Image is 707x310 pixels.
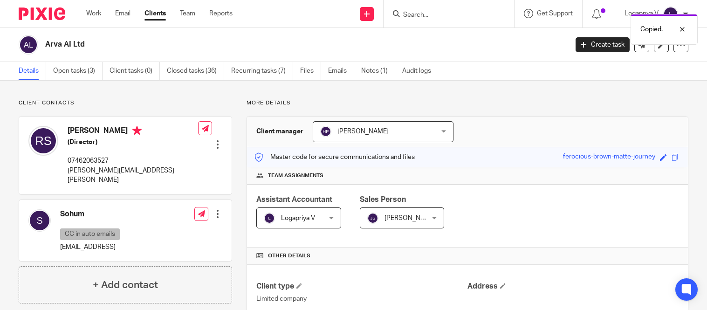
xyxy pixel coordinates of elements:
a: Audit logs [402,62,438,80]
img: svg%3E [320,126,331,137]
a: Closed tasks (36) [167,62,224,80]
a: Email [115,9,130,18]
span: Other details [268,252,310,260]
img: svg%3E [28,209,51,232]
a: Notes (1) [361,62,395,80]
a: Work [86,9,101,18]
a: Files [300,62,321,80]
a: Team [180,9,195,18]
span: [PERSON_NAME] [384,215,436,221]
div: ferocious-brown-matte-journey [563,152,655,163]
span: Assistant Accountant [256,196,332,203]
p: Copied. [640,25,663,34]
img: Pixie [19,7,65,20]
a: Create task [576,37,630,52]
p: Limited company [256,294,467,303]
h4: + Add contact [93,278,158,292]
h4: Sohum [60,209,122,219]
p: More details [247,99,688,107]
a: Details [19,62,46,80]
h2: Arva AI Ltd [45,40,458,49]
p: [PERSON_NAME][EMAIL_ADDRESS][PERSON_NAME] [68,166,198,185]
a: Clients [144,9,166,18]
h4: Address [467,282,679,291]
a: Client tasks (0) [110,62,160,80]
a: Open tasks (3) [53,62,103,80]
p: 07462063527 [68,156,198,165]
img: svg%3E [19,35,38,55]
span: [PERSON_NAME] [337,128,389,135]
p: Client contacts [19,99,232,107]
img: svg%3E [663,7,678,21]
p: CC in auto emails [60,228,120,240]
span: Logapriya V [281,215,315,221]
span: Team assignments [268,172,323,179]
a: Reports [209,9,233,18]
span: Sales Person [360,196,406,203]
p: [EMAIL_ADDRESS] [60,242,122,252]
a: Recurring tasks (7) [231,62,293,80]
h4: [PERSON_NAME] [68,126,198,138]
i: Primary [132,126,142,135]
a: Emails [328,62,354,80]
h4: Client type [256,282,467,291]
img: svg%3E [28,126,58,156]
img: svg%3E [367,213,378,224]
p: Master code for secure communications and files [254,152,415,162]
h5: (Director) [68,138,198,147]
h3: Client manager [256,127,303,136]
img: svg%3E [264,213,275,224]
